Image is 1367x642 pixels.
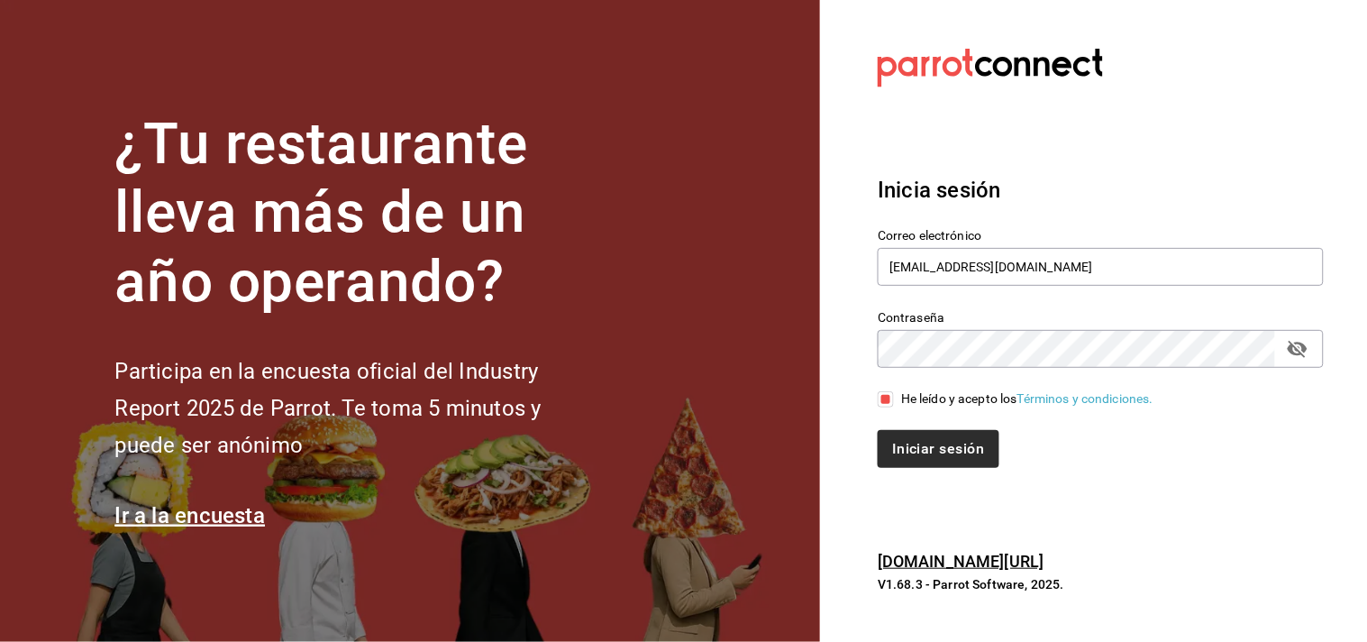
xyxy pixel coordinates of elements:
h2: Participa en la encuesta oficial del Industry Report 2025 de Parrot. Te toma 5 minutos y puede se... [114,353,601,463]
a: Términos y condiciones. [1017,391,1153,406]
a: Ir a la encuesta [114,503,265,528]
input: Ingresa tu correo electrónico [878,248,1324,286]
h3: Inicia sesión [878,174,1324,206]
label: Contraseña [878,311,1324,324]
h1: ¿Tu restaurante lleva más de un año operando? [114,110,601,317]
div: He leído y acepto los [901,390,1153,408]
p: V1.68.3 - Parrot Software, 2025. [878,575,1324,593]
button: Iniciar sesión [878,430,998,468]
a: [DOMAIN_NAME][URL] [878,552,1043,571]
label: Correo electrónico [878,229,1324,242]
button: passwordField [1282,334,1313,364]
